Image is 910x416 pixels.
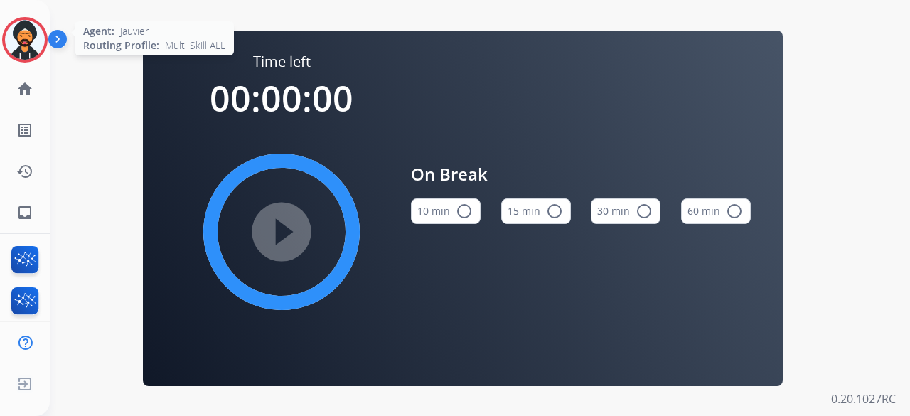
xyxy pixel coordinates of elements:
span: On Break [411,161,751,187]
button: 10 min [411,198,481,224]
mat-icon: radio_button_unchecked [456,203,473,220]
button: 30 min [591,198,660,224]
mat-icon: radio_button_unchecked [546,203,563,220]
mat-icon: history [16,163,33,180]
mat-icon: radio_button_unchecked [726,203,743,220]
span: Agent: [83,24,114,38]
mat-icon: radio_button_unchecked [636,203,653,220]
button: 15 min [501,198,571,224]
span: Multi Skill ALL [165,38,225,53]
img: avatar [5,20,45,60]
mat-icon: inbox [16,204,33,221]
span: Time left [253,52,311,72]
mat-icon: list_alt [16,122,33,139]
button: 60 min [681,198,751,224]
span: Jauvier [120,24,149,38]
span: 00:00:00 [210,74,353,122]
p: 0.20.1027RC [831,390,896,407]
span: Routing Profile: [83,38,159,53]
mat-icon: home [16,80,33,97]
